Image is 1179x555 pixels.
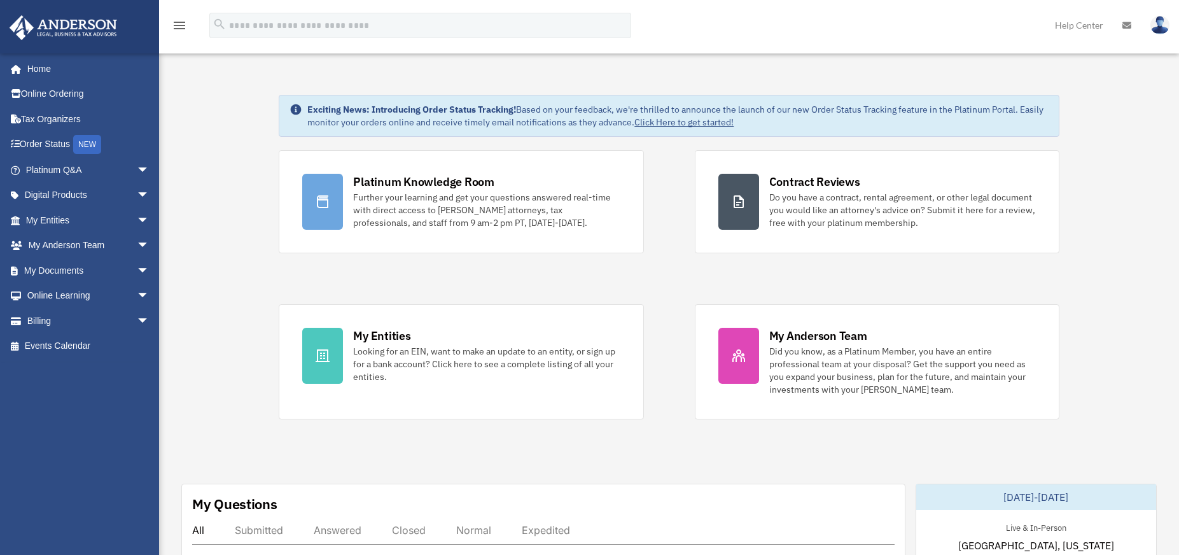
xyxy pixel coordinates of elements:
strong: Exciting News: Introducing Order Status Tracking! [307,104,516,115]
a: Platinum Knowledge Room Further your learning and get your questions answered real-time with dire... [279,150,643,253]
a: Order StatusNEW [9,132,169,158]
a: My Anderson Team Did you know, as a Platinum Member, you have an entire professional team at your... [695,304,1059,419]
div: Looking for an EIN, want to make an update to an entity, or sign up for a bank account? Click her... [353,345,620,383]
a: Events Calendar [9,334,169,359]
div: Expedited [522,524,570,537]
span: arrow_drop_down [137,283,162,309]
div: [DATE]-[DATE] [916,484,1156,510]
span: arrow_drop_down [137,207,162,234]
div: Live & In-Person [996,520,1077,533]
a: My Anderson Teamarrow_drop_down [9,233,169,258]
a: Online Learningarrow_drop_down [9,283,169,309]
a: Home [9,56,162,81]
a: Tax Organizers [9,106,169,132]
a: My Documentsarrow_drop_down [9,258,169,283]
div: Submitted [235,524,283,537]
a: Online Ordering [9,81,169,107]
span: arrow_drop_down [137,308,162,334]
div: Platinum Knowledge Room [353,174,494,190]
div: Based on your feedback, we're thrilled to announce the launch of our new Order Status Tracking fe... [307,103,1048,129]
i: search [213,17,227,31]
span: [GEOGRAPHIC_DATA], [US_STATE] [958,538,1114,553]
a: Click Here to get started! [634,116,734,128]
div: Contract Reviews [769,174,860,190]
div: All [192,524,204,537]
span: arrow_drop_down [137,183,162,209]
div: Further your learning and get your questions answered real-time with direct access to [PERSON_NAM... [353,191,620,229]
a: My Entities Looking for an EIN, want to make an update to an entity, or sign up for a bank accoun... [279,304,643,419]
div: Do you have a contract, rental agreement, or other legal document you would like an attorney's ad... [769,191,1036,229]
img: User Pic [1150,16,1169,34]
div: Did you know, as a Platinum Member, you have an entire professional team at your disposal? Get th... [769,345,1036,396]
a: My Entitiesarrow_drop_down [9,207,169,233]
div: My Entities [353,328,410,344]
div: Answered [314,524,361,537]
a: Contract Reviews Do you have a contract, rental agreement, or other legal document you would like... [695,150,1059,253]
div: Closed [392,524,426,537]
a: Platinum Q&Aarrow_drop_down [9,157,169,183]
img: Anderson Advisors Platinum Portal [6,15,121,40]
div: NEW [73,135,101,154]
a: Billingarrow_drop_down [9,308,169,334]
span: arrow_drop_down [137,157,162,183]
div: My Questions [192,495,277,514]
span: arrow_drop_down [137,233,162,259]
span: arrow_drop_down [137,258,162,284]
i: menu [172,18,187,33]
div: Normal [456,524,491,537]
div: My Anderson Team [769,328,867,344]
a: Digital Productsarrow_drop_down [9,183,169,208]
a: menu [172,22,187,33]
